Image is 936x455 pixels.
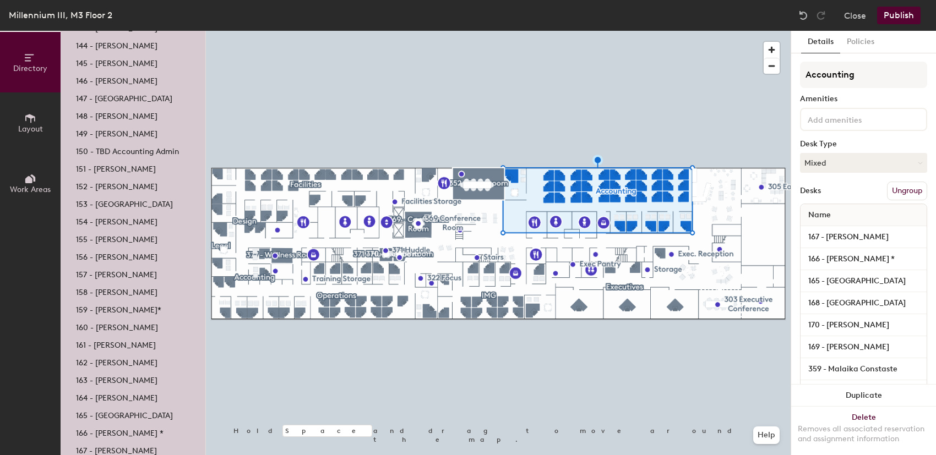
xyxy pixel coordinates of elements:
[76,161,156,174] p: 151 - [PERSON_NAME]
[800,153,927,173] button: Mixed
[803,361,924,377] input: Unnamed desk
[887,182,927,200] button: Ungroup
[76,56,157,68] p: 145 - [PERSON_NAME]
[803,273,924,289] input: Unnamed desk
[803,251,924,267] input: Unnamed desk
[76,284,157,297] p: 158 - [PERSON_NAME]
[10,185,51,194] span: Work Areas
[803,229,924,245] input: Unnamed desk
[815,10,826,21] img: Redo
[803,339,924,355] input: Unnamed desk
[76,302,161,315] p: 159 - [PERSON_NAME]*
[76,320,158,332] p: 160 - [PERSON_NAME]
[76,408,173,420] p: 165 - [GEOGRAPHIC_DATA]
[76,108,157,121] p: 148 - [PERSON_NAME]
[803,295,924,311] input: Unnamed desk
[791,385,936,407] button: Duplicate
[76,267,157,279] p: 157 - [PERSON_NAME]
[840,31,881,53] button: Policies
[877,7,921,24] button: Publish
[800,187,821,195] div: Desks
[801,31,840,53] button: Details
[76,91,172,103] p: 147 - [GEOGRAPHIC_DATA]
[76,372,157,385] p: 163 - [PERSON_NAME]
[798,10,809,21] img: Undo
[800,95,927,103] div: Amenities
[76,232,157,244] p: 155 - [PERSON_NAME]
[76,355,157,368] p: 162 - [PERSON_NAME]
[9,8,112,22] div: Millennium III, M3 Floor 2
[803,205,836,225] span: Name
[803,317,924,333] input: Unnamed desk
[76,390,157,403] p: 164 - [PERSON_NAME]
[800,140,927,149] div: Desk Type
[13,64,47,73] span: Directory
[76,196,173,209] p: 153 - [GEOGRAPHIC_DATA]
[791,407,936,455] button: DeleteRemoves all associated reservation and assignment information
[753,426,780,444] button: Help
[806,112,905,125] input: Add amenities
[844,7,866,24] button: Close
[76,337,156,350] p: 161 - [PERSON_NAME]
[76,249,157,262] p: 156 - [PERSON_NAME]
[76,144,179,156] p: 150 - TBD Accounting Admin
[76,179,157,191] p: 152 - [PERSON_NAME]
[798,424,929,444] div: Removes all associated reservation and assignment information
[76,126,157,139] p: 149 - [PERSON_NAME]
[76,73,157,86] p: 146 - [PERSON_NAME]
[18,124,43,134] span: Layout
[76,38,157,51] p: 144 - [PERSON_NAME]
[76,214,157,227] p: 154 - [PERSON_NAME]
[803,383,924,399] input: Unnamed desk
[76,425,164,438] p: 166 - [PERSON_NAME] *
